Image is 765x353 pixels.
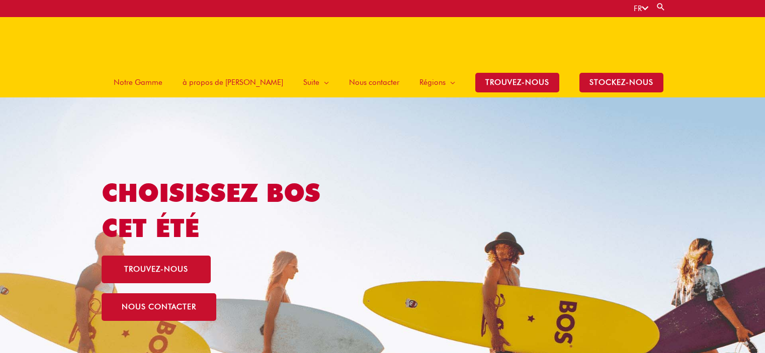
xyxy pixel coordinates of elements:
span: TROUVEZ-NOUS [475,73,559,92]
span: trouvez-nous [124,266,188,273]
a: nous contacter [102,293,216,321]
h1: Choisissez BOS cet été [102,175,356,246]
a: Notre Gamme [104,67,173,97]
a: stockez-nous [569,67,673,97]
a: Nous contacter [339,67,409,97]
a: trouvez-nous [102,256,211,283]
span: Nous contacter [349,67,399,97]
span: stockez-nous [579,73,663,92]
a: à propos de [PERSON_NAME] [173,67,293,97]
span: Suite [303,67,319,97]
span: Notre Gamme [114,67,162,97]
a: Régions [409,67,465,97]
img: BOS logo finals-200px [92,25,126,59]
a: FR [634,4,648,13]
span: à propos de [PERSON_NAME] [183,67,283,97]
span: Régions [419,67,446,97]
a: TROUVEZ-NOUS [465,67,569,97]
span: nous contacter [122,303,196,311]
nav: Site Navigation [96,67,673,97]
a: Search button [656,2,666,12]
a: Suite [293,67,339,97]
